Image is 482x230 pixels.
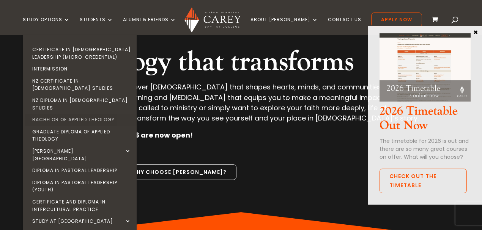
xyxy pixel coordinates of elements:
[80,17,113,35] a: Students
[63,45,419,82] h2: Theology that transforms
[380,137,471,161] p: The timetable for 2026 is out and there are so many great courses on offer. What will you choose?
[25,145,139,164] a: [PERSON_NAME][GEOGRAPHIC_DATA]
[25,177,139,196] a: Diploma in Pastoral Leadership (Youth)
[328,17,361,35] a: Contact Us
[25,63,139,75] a: Intermission
[380,95,471,104] a: 2026 Timetable
[63,82,419,130] p: We invite you to discover [DEMOGRAPHIC_DATA] that shapes hearts, minds, and communities and begin...
[184,7,240,33] img: Carey Baptist College
[380,33,471,102] img: 2026 Timetable
[25,94,139,114] a: NZ Diploma in [DEMOGRAPHIC_DATA] Studies
[25,196,139,215] a: Certificate and Diploma in Intercultural Practice
[25,44,139,63] a: Certificate in [DEMOGRAPHIC_DATA] Leadership (Micro-credential)
[23,17,70,35] a: Study Options
[250,17,318,35] a: About [PERSON_NAME]
[25,114,139,126] a: Bachelor of Applied Theology
[123,17,176,35] a: Alumni & Friends
[472,28,479,35] button: Close
[25,126,139,145] a: Graduate Diploma of Applied Theology
[380,104,471,137] h3: 2026 Timetable Out Now
[380,169,467,194] a: Check out the Timetable
[371,13,422,27] a: Apply Now
[25,215,139,227] a: Study at [GEOGRAPHIC_DATA]
[25,75,139,94] a: NZ Certificate in [DEMOGRAPHIC_DATA] Studies
[25,164,139,177] a: Diploma in Pastoral Leadership
[121,164,236,180] a: Why choose [PERSON_NAME]?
